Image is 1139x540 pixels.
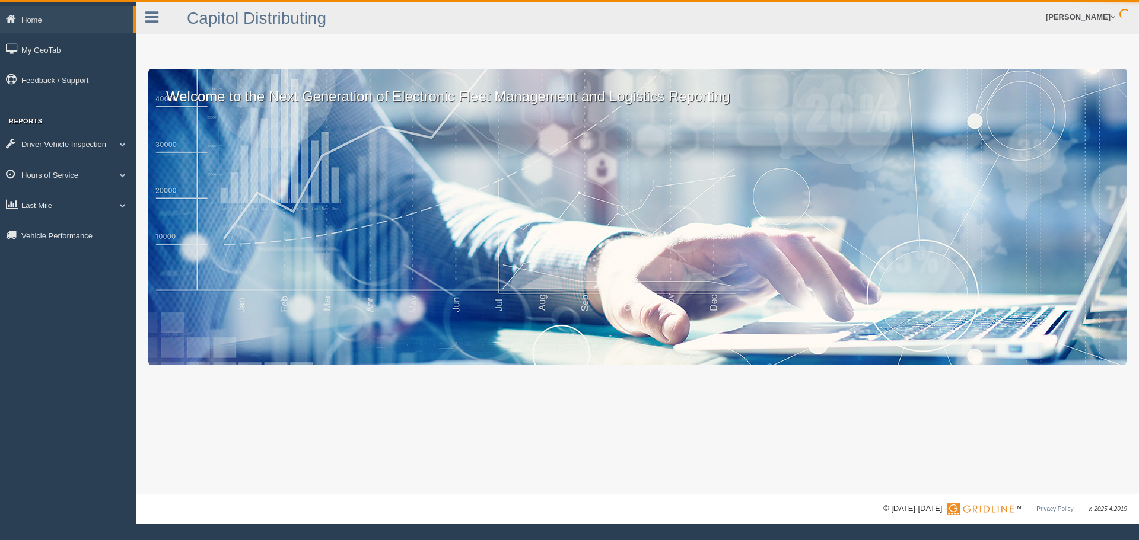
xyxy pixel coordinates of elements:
[148,69,1127,107] p: Welcome to the Next Generation of Electronic Fleet Management and Logistics Reporting
[1089,506,1127,512] span: v. 2025.4.2019
[187,9,326,27] a: Capitol Distributing
[1036,506,1073,512] a: Privacy Policy
[883,503,1127,515] div: © [DATE]-[DATE] - ™
[947,503,1014,515] img: Gridline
